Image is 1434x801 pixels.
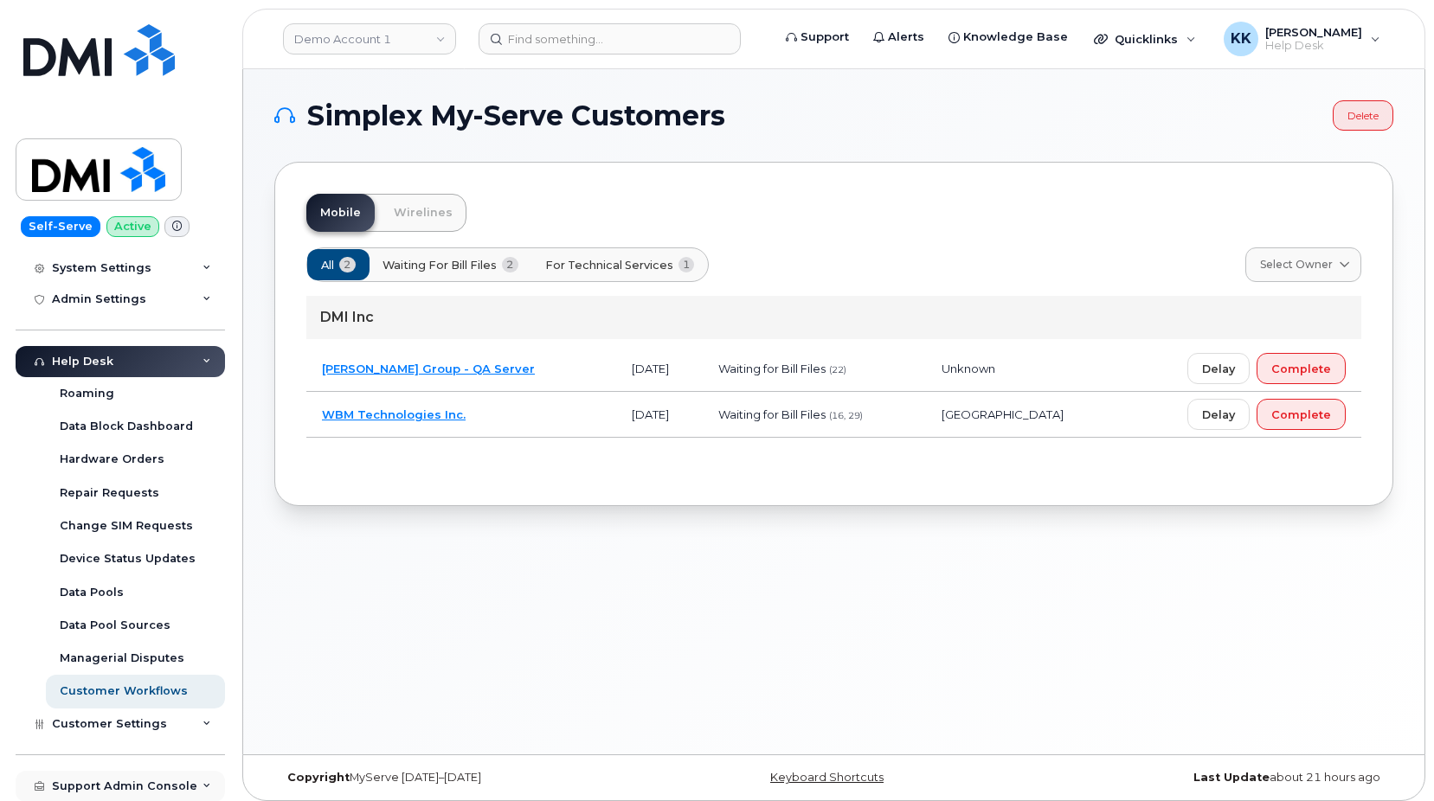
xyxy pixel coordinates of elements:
[1260,257,1333,272] span: Select Owner
[1271,407,1331,423] span: Complete
[829,410,863,421] span: (16, 29)
[1187,399,1250,430] button: Delay
[383,257,497,273] span: Waiting for Bill Files
[380,194,466,232] a: Wirelines
[616,392,703,438] td: [DATE]
[502,257,518,272] span: 2
[1202,361,1235,377] span: Delay
[942,362,995,375] span: Unknown
[287,771,350,784] strong: Copyright
[1257,353,1346,384] button: Complete
[1257,399,1346,430] button: Complete
[307,103,725,129] span: Simplex My-Serve Customers
[616,346,703,392] td: [DATE]
[1333,100,1393,131] a: Delete
[1020,771,1393,785] div: about 21 hours ago
[306,296,1361,339] div: DMI Inc
[274,771,647,785] div: MyServe [DATE]–[DATE]
[322,362,535,375] a: [PERSON_NAME] Group - QA Server
[678,257,695,272] span: 1
[718,407,826,421] span: Waiting for Bill Files
[718,362,826,375] span: Waiting for Bill Files
[545,257,673,273] span: For Technical Services
[942,407,1064,421] span: [GEOGRAPHIC_DATA]
[829,364,846,375] span: (22)
[1271,361,1331,377] span: Complete
[1187,353,1250,384] button: Delay
[1202,407,1235,423] span: Delay
[770,771,884,784] a: Keyboard Shortcuts
[322,407,466,421] a: WBM Technologies Inc.
[1193,771,1270,784] strong: Last Update
[306,194,375,232] a: Mobile
[1245,247,1361,282] a: Select Owner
